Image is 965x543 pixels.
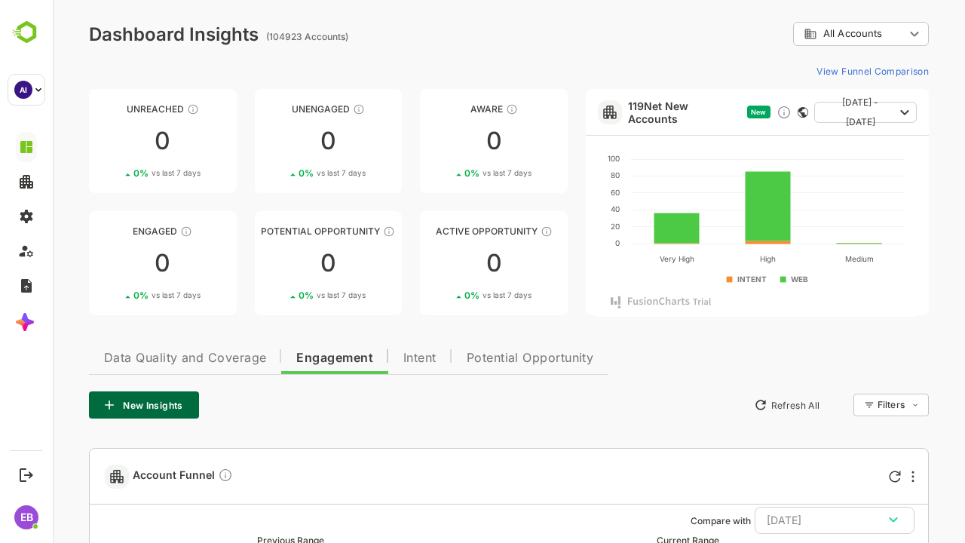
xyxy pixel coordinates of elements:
[367,89,515,193] a: AwareThese accounts have just entered the buying cycle and need further nurturing00%vs last 7 days
[36,129,184,153] div: 0
[745,107,755,118] div: This card does not support filter and segments
[694,393,774,417] button: Refresh All
[702,507,862,534] button: [DATE]
[36,211,184,315] a: EngagedThese accounts are warm, further nurturing would qualify them to MQAs00%vs last 7 days
[330,225,342,238] div: These accounts are MQAs and can be passed on to Inside Sales
[555,154,567,163] text: 100
[202,129,350,153] div: 0
[36,103,184,115] div: Unreached
[770,28,829,39] span: All Accounts
[714,511,850,530] div: [DATE]
[774,93,841,132] span: [DATE] - [DATE]
[36,391,146,419] button: New Insights
[202,225,350,237] div: Potential Opportunity
[638,515,698,526] ag: Compare with
[836,471,848,483] div: Refresh
[488,225,500,238] div: These accounts have open opportunities which might be at any of the Sales Stages
[367,129,515,153] div: 0
[859,471,862,483] div: More
[99,167,148,179] span: vs last 7 days
[558,222,567,231] text: 20
[202,251,350,275] div: 0
[244,352,320,364] span: Engagement
[751,27,852,41] div: All Accounts
[758,59,876,83] button: View Funnel Comparison
[202,89,350,193] a: UnengagedThese accounts have not shown enough engagement and need nurturing00%vs last 7 days
[300,103,312,115] div: These accounts have not shown enough engagement and need nurturing
[825,399,852,410] div: Filters
[246,290,313,301] div: 0 %
[134,103,146,115] div: These accounts have not been engaged with for a defined time period
[264,167,313,179] span: vs last 7 days
[14,505,38,529] div: EB
[165,468,180,485] div: Compare Funnel to any previous dates, and click on any plot in the current funnel to view the det...
[412,290,479,301] div: 0 %
[99,290,148,301] span: vs last 7 days
[8,18,46,47] img: BambooboxLogoMark.f1c84d78b4c51b1a7b5f700c9845e183.svg
[558,170,567,179] text: 80
[202,211,350,315] a: Potential OpportunityThese accounts are MQAs and can be passed on to Inside Sales00%vs last 7 days
[127,225,139,238] div: These accounts are warm, further nurturing would qualify them to MQAs
[740,20,876,49] div: All Accounts
[367,225,515,237] div: Active Opportunity
[36,251,184,275] div: 0
[414,352,541,364] span: Potential Opportunity
[698,108,713,116] span: New
[575,100,688,125] a: 119Net New Accounts
[246,167,313,179] div: 0 %
[607,254,642,264] text: Very High
[80,468,180,485] span: Account Funnel
[823,391,876,419] div: Filters
[558,188,567,197] text: 60
[367,251,515,275] div: 0
[412,167,479,179] div: 0 %
[351,352,384,364] span: Intent
[562,238,567,247] text: 0
[51,352,213,364] span: Data Quality and Coverage
[36,23,206,45] div: Dashboard Insights
[558,204,567,213] text: 40
[707,254,723,264] text: High
[36,89,184,193] a: UnreachedThese accounts have not been engaged with for a defined time period00%vs last 7 days
[16,465,36,485] button: Logout
[202,103,350,115] div: Unengaged
[36,225,184,237] div: Engaged
[792,254,821,263] text: Medium
[367,211,515,315] a: Active OpportunityThese accounts have open opportunities which might be at any of the Sales Stage...
[761,102,864,123] button: [DATE] - [DATE]
[367,103,515,115] div: Aware
[724,105,739,120] div: Discover new ICP-fit accounts showing engagement — via intent surges, anonymous website visits, L...
[430,290,479,301] span: vs last 7 days
[264,290,313,301] span: vs last 7 days
[14,81,32,99] div: AI
[453,103,465,115] div: These accounts have just entered the buying cycle and need further nurturing
[81,167,148,179] div: 0 %
[81,290,148,301] div: 0 %
[213,31,300,42] ag: (104923 Accounts)
[430,167,479,179] span: vs last 7 days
